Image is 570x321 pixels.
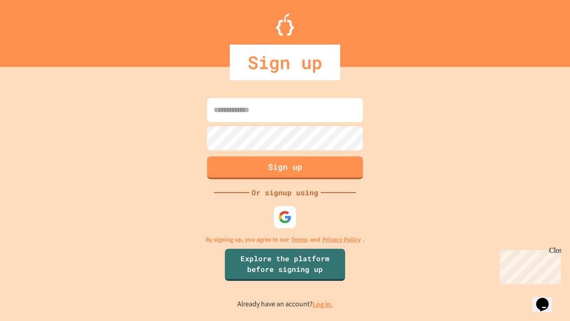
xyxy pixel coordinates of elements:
[206,235,365,244] p: By signing up, you agree to our and .
[496,247,561,284] iframe: chat widget
[533,285,561,312] iframe: chat widget
[291,235,308,244] a: Terms
[313,300,333,309] a: Log in.
[249,187,321,198] div: Or signup using
[4,4,61,57] div: Chat with us now!Close
[237,299,333,310] p: Already have an account?
[230,45,340,80] div: Sign up
[225,249,345,281] a: Explore the platform before signing up
[276,13,294,36] img: Logo.svg
[322,235,361,244] a: Privacy Policy
[207,156,363,179] button: Sign up
[278,210,292,224] img: google-icon.svg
